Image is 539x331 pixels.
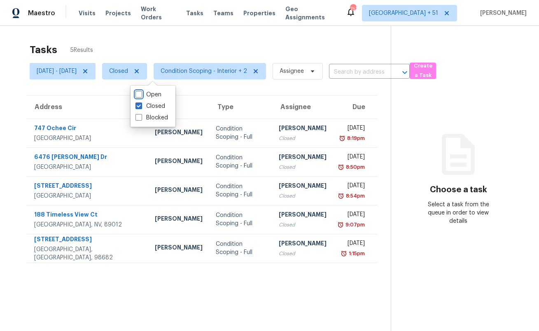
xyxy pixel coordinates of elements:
[70,46,93,54] span: 5 Results
[280,67,304,75] span: Assignee
[34,245,142,262] div: [GEOGRAPHIC_DATA], [GEOGRAPHIC_DATA], 98682
[148,96,209,119] th: HPM
[135,114,168,122] label: Blocked
[37,67,77,75] span: [DATE] - [DATE]
[79,9,96,17] span: Visits
[350,5,356,13] div: 753
[34,221,142,229] div: [GEOGRAPHIC_DATA], NV, 89012
[272,96,333,119] th: Assignee
[425,200,492,225] div: Select a task from the queue in order to view details
[34,163,142,171] div: [GEOGRAPHIC_DATA]
[213,9,233,17] span: Teams
[340,124,365,134] div: [DATE]
[337,221,344,229] img: Overdue Alarm Icon
[279,249,327,258] div: Closed
[347,249,365,258] div: 1:15pm
[279,210,327,221] div: [PERSON_NAME]
[34,134,142,142] div: [GEOGRAPHIC_DATA]
[26,96,148,119] th: Address
[135,102,165,110] label: Closed
[216,125,266,141] div: Condition Scoping - Full
[279,221,327,229] div: Closed
[279,239,327,249] div: [PERSON_NAME]
[105,9,131,17] span: Projects
[430,186,487,194] h3: Choose a task
[477,9,527,17] span: [PERSON_NAME]
[155,214,203,225] div: [PERSON_NAME]
[155,243,203,254] div: [PERSON_NAME]
[285,5,336,21] span: Geo Assignments
[333,96,378,119] th: Due
[279,134,327,142] div: Closed
[340,210,365,221] div: [DATE]
[28,9,55,17] span: Maestro
[30,46,57,54] h2: Tasks
[135,91,161,99] label: Open
[340,153,365,163] div: [DATE]
[141,5,176,21] span: Work Orders
[344,192,365,200] div: 8:54pm
[243,9,275,17] span: Properties
[155,186,203,196] div: [PERSON_NAME]
[339,134,345,142] img: Overdue Alarm Icon
[216,211,266,228] div: Condition Scoping - Full
[345,134,365,142] div: 8:19pm
[341,249,347,258] img: Overdue Alarm Icon
[34,235,142,245] div: [STREET_ADDRESS]
[34,192,142,200] div: [GEOGRAPHIC_DATA]
[338,192,344,200] img: Overdue Alarm Icon
[399,67,411,78] button: Open
[279,192,327,200] div: Closed
[279,153,327,163] div: [PERSON_NAME]
[34,153,142,163] div: 6476 [PERSON_NAME] Dr
[155,157,203,167] div: [PERSON_NAME]
[344,163,365,171] div: 8:50pm
[410,63,436,79] button: Create a Task
[216,182,266,199] div: Condition Scoping - Full
[340,182,365,192] div: [DATE]
[340,239,365,249] div: [DATE]
[344,221,365,229] div: 9:07pm
[209,96,273,119] th: Type
[34,124,142,134] div: 747 Ochee Cir
[329,66,387,79] input: Search by address
[34,182,142,192] div: [STREET_ADDRESS]
[186,10,203,16] span: Tasks
[216,240,266,256] div: Condition Scoping - Full
[216,154,266,170] div: Condition Scoping - Full
[279,163,327,171] div: Closed
[34,210,142,221] div: 188 Timeless View Ct
[279,182,327,192] div: [PERSON_NAME]
[369,9,438,17] span: [GEOGRAPHIC_DATA] + 51
[338,163,344,171] img: Overdue Alarm Icon
[155,128,203,138] div: [PERSON_NAME]
[279,124,327,134] div: [PERSON_NAME]
[109,67,128,75] span: Closed
[161,67,247,75] span: Condition Scoping - Interior + 2
[414,61,432,80] span: Create a Task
